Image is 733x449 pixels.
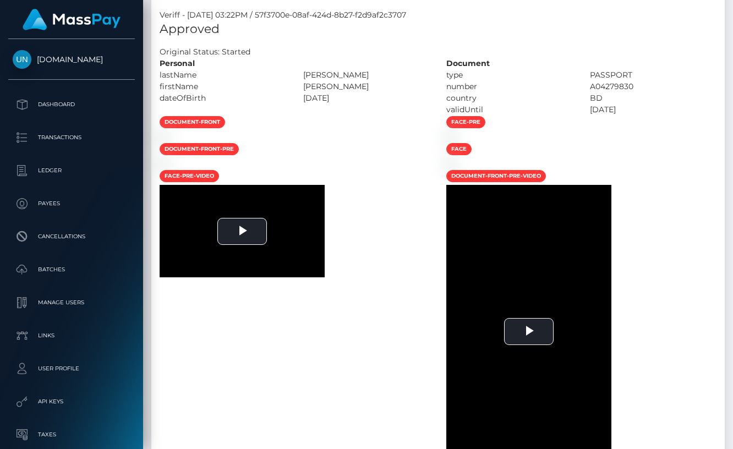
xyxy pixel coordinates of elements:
[295,92,439,104] div: [DATE]
[8,91,135,118] a: Dashboard
[217,218,267,245] button: Play Video
[438,92,582,104] div: country
[446,133,455,141] img: 4817aa3c-0787-4eb8-b733-38eb582817eb
[160,58,195,68] strong: Personal
[8,421,135,448] a: Taxes
[13,393,130,410] p: API Keys
[151,69,295,81] div: lastName
[151,81,295,92] div: firstName
[438,69,582,81] div: type
[8,54,135,64] span: [DOMAIN_NAME]
[582,69,725,81] div: PASSPORT
[8,388,135,415] a: API Keys
[160,160,168,168] img: 6a433093-e03c-44f7-9f48-6f8aacda34ee
[8,355,135,382] a: User Profile
[446,116,485,128] span: face-pre
[13,261,130,278] p: Batches
[13,294,130,311] p: Manage Users
[13,50,31,69] img: Unlockt.me
[582,81,725,92] div: A04279830
[13,228,130,245] p: Cancellations
[13,129,130,146] p: Transactions
[13,360,130,377] p: User Profile
[8,322,135,349] a: Links
[8,157,135,184] a: Ledger
[295,69,439,81] div: [PERSON_NAME]
[160,21,716,38] h5: Approved
[13,426,130,443] p: Taxes
[582,104,725,116] div: [DATE]
[582,92,725,104] div: BD
[13,195,130,212] p: Payees
[8,256,135,283] a: Batches
[13,96,130,113] p: Dashboard
[160,47,250,57] h7: Original Status: Started
[8,223,135,250] a: Cancellations
[446,143,472,155] span: face
[13,162,130,179] p: Ledger
[160,133,168,141] img: 93bf8467-2c88-4452-99f3-b3b8ce99be8b
[504,318,554,345] button: Play Video
[160,116,225,128] span: document-front
[446,170,546,182] span: document-front-pre-video
[438,104,582,116] div: validUntil
[446,160,455,168] img: 3b2821a0-e071-4662-9a56-91c0bfdd7632
[8,289,135,316] a: Manage Users
[13,327,130,344] p: Links
[8,124,135,151] a: Transactions
[160,170,219,182] span: face-pre-video
[160,143,239,155] span: document-front-pre
[23,9,121,30] img: MassPay Logo
[295,81,439,92] div: [PERSON_NAME]
[151,9,725,21] div: Veriff - [DATE] 03:22PM / 57f3700e-08af-424d-8b27-f2d9af2c3707
[8,190,135,217] a: Payees
[160,185,325,278] div: Video Player
[151,92,295,104] div: dateOfBirth
[438,81,582,92] div: number
[446,58,490,68] strong: Document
